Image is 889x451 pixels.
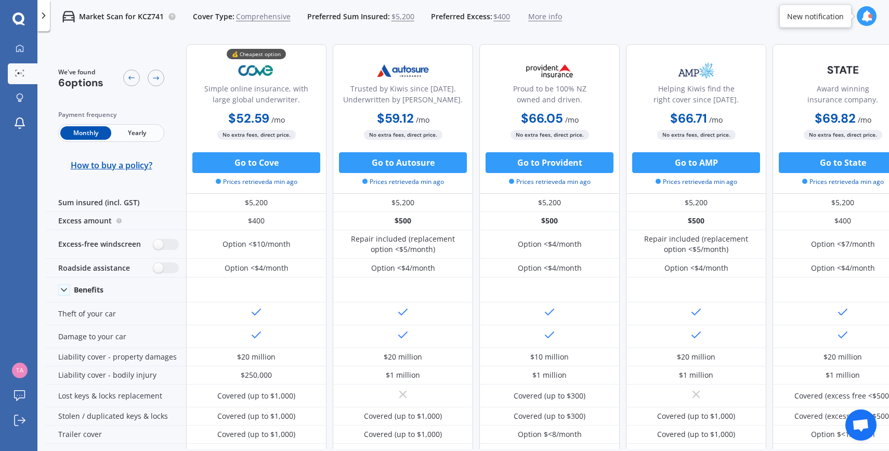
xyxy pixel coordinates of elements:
[227,49,286,59] div: 💰 Cheapest option
[217,391,295,401] div: Covered (up to $1,000)
[46,366,186,384] div: Liability cover - bodily injury
[391,11,414,22] span: $5,200
[12,363,28,378] img: e6417833610f94842f477681633e76ca
[222,58,291,84] img: Cove.webp
[664,263,728,273] div: Option <$4/month
[341,234,465,255] div: Repair included (replacement option <$5/month)
[58,68,103,77] span: We've found
[62,10,75,23] img: car.f15378c7a67c060ca3f3.svg
[657,130,736,140] span: No extra fees, direct price.
[364,429,442,440] div: Covered (up to $1,000)
[626,212,766,230] div: $500
[488,83,611,109] div: Proud to be 100% NZ owned and driven.
[307,11,390,22] span: Preferred Sum Insured:
[236,11,291,22] span: Comprehensive
[217,411,295,421] div: Covered (up to $1,000)
[815,110,856,126] b: $69.82
[46,212,186,230] div: Excess amount
[521,110,563,126] b: $66.05
[486,152,613,173] button: Go to Provident
[384,352,422,362] div: $20 million
[339,152,467,173] button: Go to Autosure
[46,325,186,348] div: Damage to your car
[386,370,420,380] div: $1 million
[225,263,289,273] div: Option <$4/month
[60,126,111,140] span: Monthly
[657,411,735,421] div: Covered (up to $1,000)
[237,352,276,362] div: $20 million
[679,370,713,380] div: $1 million
[46,407,186,426] div: Stolen / duplicated keys & locks
[808,58,877,82] img: State-text-1.webp
[74,285,103,295] div: Benefits
[186,194,326,212] div: $5,200
[787,11,844,21] div: New notification
[530,352,569,362] div: $10 million
[364,130,442,140] span: No extra fees, direct price.
[565,115,579,125] span: / mo
[195,83,318,109] div: Simple online insurance, with large global underwriter.
[241,370,272,380] div: $250,000
[634,234,759,255] div: Repair included (replacement option <$5/month)
[111,126,162,140] span: Yearly
[58,110,164,120] div: Payment frequency
[192,152,320,173] button: Go to Cove
[811,429,875,440] div: Option $<1/month
[364,411,442,421] div: Covered (up to $1,000)
[518,263,582,273] div: Option <$4/month
[514,411,585,421] div: Covered (up to $300)
[518,239,582,249] div: Option <$4/month
[369,58,437,84] img: Autosure.webp
[377,110,414,126] b: $59.12
[431,11,492,22] span: Preferred Excess:
[662,58,730,84] img: AMP.webp
[823,352,862,362] div: $20 million
[216,177,297,187] span: Prices retrieved a min ago
[826,370,860,380] div: $1 million
[362,177,444,187] span: Prices retrieved a min ago
[342,83,464,109] div: Trusted by Kiwis since [DATE]. Underwritten by [PERSON_NAME].
[217,429,295,440] div: Covered (up to $1,000)
[46,194,186,212] div: Sum insured (incl. GST)
[528,11,562,22] span: More info
[71,160,152,170] span: How to buy a policy?
[46,302,186,325] div: Theft of your car
[858,115,871,125] span: / mo
[79,11,164,22] p: Market Scan for KCZ741
[479,194,620,212] div: $5,200
[670,110,707,126] b: $66.71
[479,212,620,230] div: $500
[811,239,875,249] div: Option <$7/month
[845,409,877,441] div: Open chat
[46,230,186,259] div: Excess-free windscreen
[626,194,766,212] div: $5,200
[186,212,326,230] div: $400
[46,348,186,366] div: Liability cover - property damages
[333,212,473,230] div: $500
[228,110,269,126] b: $52.59
[271,115,285,125] span: / mo
[46,426,186,444] div: Trailer cover
[811,263,875,273] div: Option <$4/month
[193,11,234,22] span: Cover Type:
[46,259,186,277] div: Roadside assistance
[802,177,884,187] span: Prices retrieved a min ago
[217,130,296,140] span: No extra fees, direct price.
[333,194,473,212] div: $5,200
[709,115,723,125] span: / mo
[635,83,757,109] div: Helping Kiwis find the right cover since [DATE].
[657,429,735,440] div: Covered (up to $1,000)
[493,11,510,22] span: $400
[804,130,882,140] span: No extra fees, direct price.
[371,263,435,273] div: Option <$4/month
[58,76,103,89] span: 6 options
[632,152,760,173] button: Go to AMP
[416,115,429,125] span: / mo
[515,58,584,84] img: Provident.png
[518,429,582,440] div: Option $<8/month
[511,130,589,140] span: No extra fees, direct price.
[677,352,715,362] div: $20 million
[656,177,737,187] span: Prices retrieved a min ago
[532,370,567,380] div: $1 million
[509,177,591,187] span: Prices retrieved a min ago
